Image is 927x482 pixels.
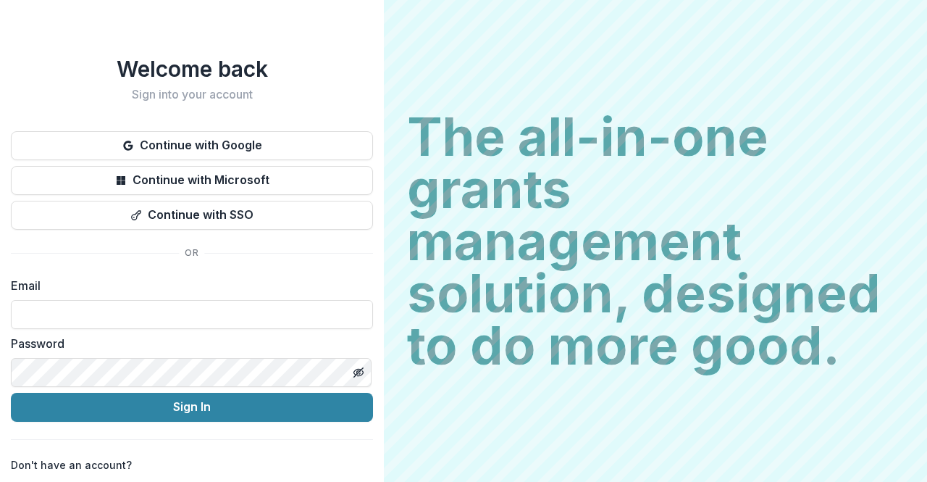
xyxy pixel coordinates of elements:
label: Password [11,335,364,352]
button: Toggle password visibility [347,361,370,384]
label: Email [11,277,364,294]
button: Sign In [11,393,373,422]
p: Don't have an account? [11,457,132,473]
h2: Sign into your account [11,88,373,101]
button: Continue with SSO [11,201,373,230]
button: Continue with Google [11,131,373,160]
button: Continue with Microsoft [11,166,373,195]
h1: Welcome back [11,56,373,82]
